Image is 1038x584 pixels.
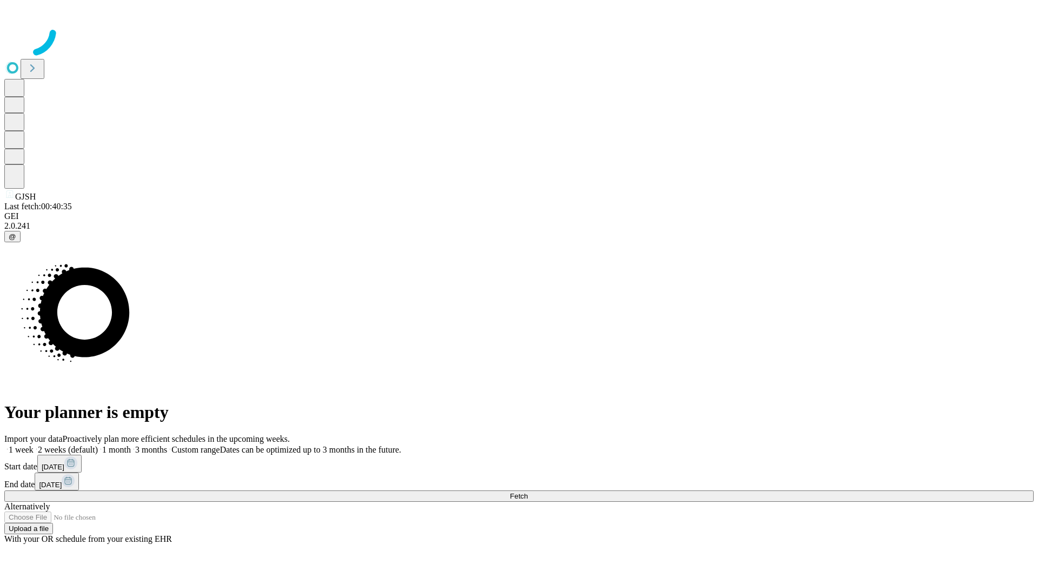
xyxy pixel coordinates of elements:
[4,490,1034,502] button: Fetch
[42,463,64,471] span: [DATE]
[4,221,1034,231] div: 2.0.241
[135,445,167,454] span: 3 months
[63,434,290,443] span: Proactively plan more efficient schedules in the upcoming weeks.
[4,455,1034,473] div: Start date
[4,402,1034,422] h1: Your planner is empty
[510,492,528,500] span: Fetch
[37,455,82,473] button: [DATE]
[171,445,219,454] span: Custom range
[4,523,53,534] button: Upload a file
[4,434,63,443] span: Import your data
[15,192,36,201] span: GJSH
[4,473,1034,490] div: End date
[4,211,1034,221] div: GEI
[102,445,131,454] span: 1 month
[39,481,62,489] span: [DATE]
[35,473,79,490] button: [DATE]
[220,445,401,454] span: Dates can be optimized up to 3 months in the future.
[4,502,50,511] span: Alternatively
[4,231,21,242] button: @
[38,445,98,454] span: 2 weeks (default)
[9,233,16,241] span: @
[4,202,72,211] span: Last fetch: 00:40:35
[9,445,34,454] span: 1 week
[4,534,172,543] span: With your OR schedule from your existing EHR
